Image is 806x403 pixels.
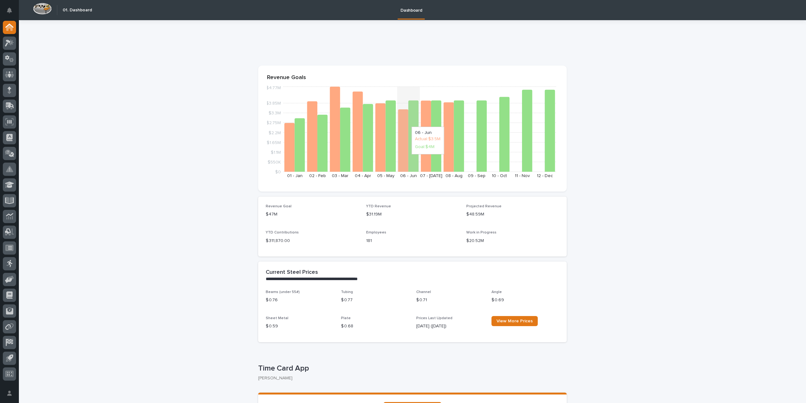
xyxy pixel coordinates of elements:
p: $ 0.69 [491,297,559,303]
button: Notifications [3,4,16,17]
p: $47M [266,211,359,218]
span: Work in Progress [466,231,497,234]
tspan: $0 [275,170,281,174]
text: 06 - Jun [400,174,417,178]
tspan: $1.65M [267,140,281,145]
tspan: $3.3M [269,111,281,115]
div: Notifications [8,8,16,18]
span: Projected Revenue [466,204,502,208]
tspan: $1.1M [271,150,281,154]
span: YTD Revenue [366,204,391,208]
p: $ 0.71 [416,297,484,303]
p: Revenue Goals [267,74,558,81]
p: 181 [366,238,459,244]
tspan: $550K [268,160,281,164]
p: $ 0.68 [341,323,409,330]
span: Angle [491,290,502,294]
text: 07 - [DATE] [420,174,442,178]
p: [DATE] ([DATE]) [416,323,484,330]
text: 12 - Dec [537,174,553,178]
span: Beams (under 55#) [266,290,300,294]
img: Workspace Logo [33,3,52,14]
p: [PERSON_NAME] [258,376,562,381]
span: Channel [416,290,431,294]
p: $ 311,870.00 [266,238,359,244]
p: $20.52M [466,238,559,244]
p: Time Card App [258,364,564,373]
tspan: $2.2M [269,130,281,135]
p: $48.59M [466,211,559,218]
text: 02 - Feb [309,174,326,178]
text: 04 - Apr [355,174,371,178]
text: 09 - Sep [468,174,485,178]
text: 01 - Jan [287,174,303,178]
text: 03 - Mar [332,174,349,178]
p: $ 0.59 [266,323,333,330]
span: Sheet Metal [266,316,288,320]
tspan: $2.75M [266,121,281,125]
text: 10 - Oct [492,174,507,178]
text: 08 - Aug [446,174,463,178]
span: YTD Contributions [266,231,299,234]
span: Plate [341,316,351,320]
h2: 01. Dashboard [63,8,92,13]
p: $ 0.77 [341,297,409,303]
span: Employees [366,231,386,234]
h2: Current Steel Prices [266,269,318,276]
span: View More Prices [497,319,533,323]
text: 05 - May [377,174,394,178]
a: View More Prices [491,316,538,326]
p: $ 0.76 [266,297,333,303]
text: 11 - Nov [515,174,530,178]
span: Tubing [341,290,353,294]
span: Prices Last Updated [416,316,452,320]
tspan: $3.85M [266,101,281,106]
span: Revenue Goal [266,204,292,208]
p: $31.19M [366,211,459,218]
tspan: $4.77M [266,86,281,90]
